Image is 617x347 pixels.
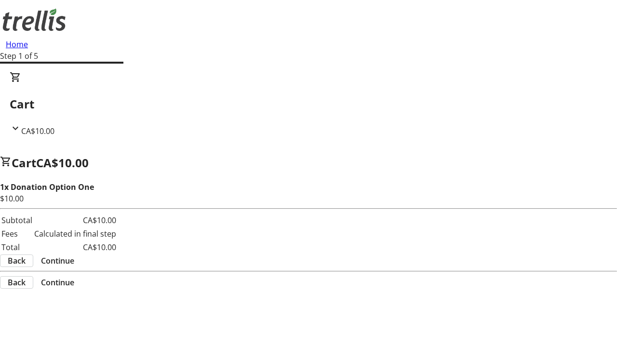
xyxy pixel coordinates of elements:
button: Continue [33,277,82,288]
h2: Cart [10,95,607,113]
div: CartCA$10.00 [10,71,607,137]
td: Calculated in final step [34,227,117,240]
span: Continue [41,277,74,288]
td: CA$10.00 [34,241,117,254]
span: Cart [12,155,36,171]
td: Subtotal [1,214,33,227]
td: Total [1,241,33,254]
span: Continue [41,255,74,267]
span: CA$10.00 [36,155,89,171]
span: Back [8,277,26,288]
td: CA$10.00 [34,214,117,227]
td: Fees [1,227,33,240]
button: Continue [33,255,82,267]
span: CA$10.00 [21,126,54,136]
span: Back [8,255,26,267]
